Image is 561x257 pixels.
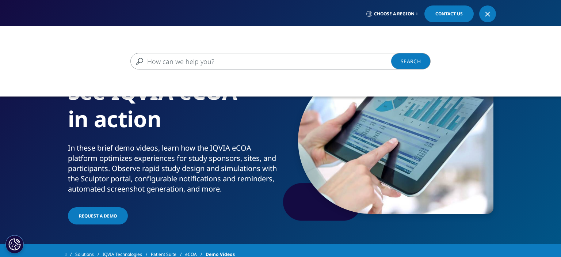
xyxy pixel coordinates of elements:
span: Contact Us [435,12,463,16]
input: Search [130,53,409,69]
a: Search [391,53,431,69]
button: Setări cookie-uri [5,235,24,253]
a: Contact Us [424,5,474,22]
span: Choose a Region [374,11,415,17]
nav: Primary [126,26,496,60]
